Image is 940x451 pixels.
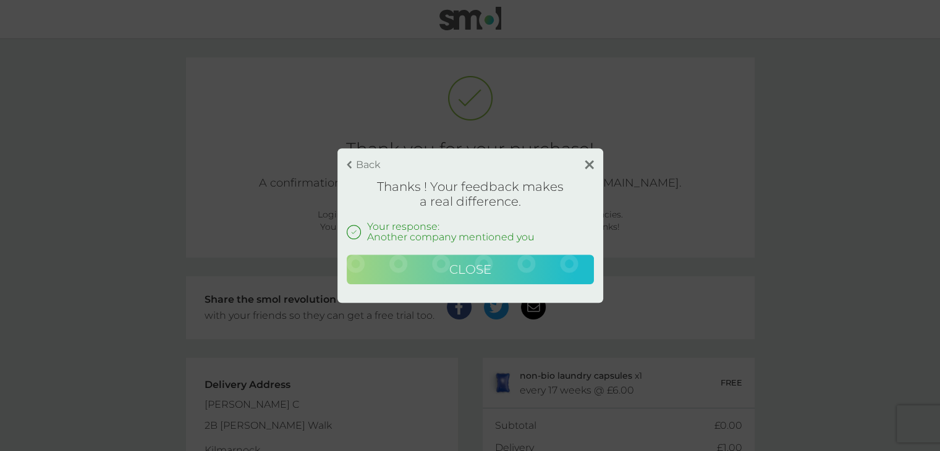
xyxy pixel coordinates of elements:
button: Close [347,255,594,284]
span: Close [449,262,491,277]
img: close [585,160,594,169]
h1: Thanks ! Your feedback makes a real difference. [347,179,594,209]
p: Back [356,159,381,170]
img: back [347,161,352,169]
p: Another company mentioned you [367,232,535,242]
p: Your response: [367,221,535,232]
